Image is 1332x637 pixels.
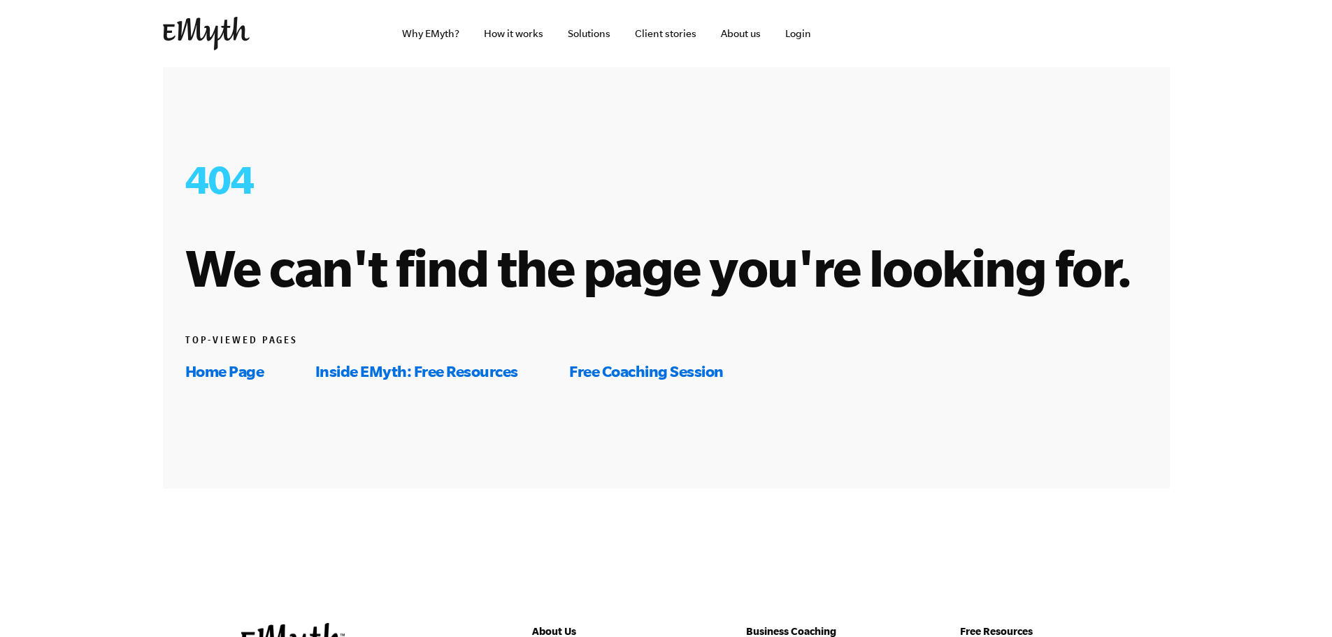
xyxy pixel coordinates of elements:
h1: We can't find the page you're looking for. [185,236,1147,298]
img: EMyth [163,17,250,50]
h6: TOP-VIEWED PAGES [185,335,1147,349]
a: Free Coaching Session [569,362,724,380]
iframe: Chat Widget [1262,570,1332,637]
span: 404 [185,157,254,201]
iframe: Embedded CTA [869,18,1016,49]
iframe: Embedded CTA [1023,18,1170,49]
a: Inside EMyth: Free Resources [315,362,518,380]
a: Home Page [185,362,264,380]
